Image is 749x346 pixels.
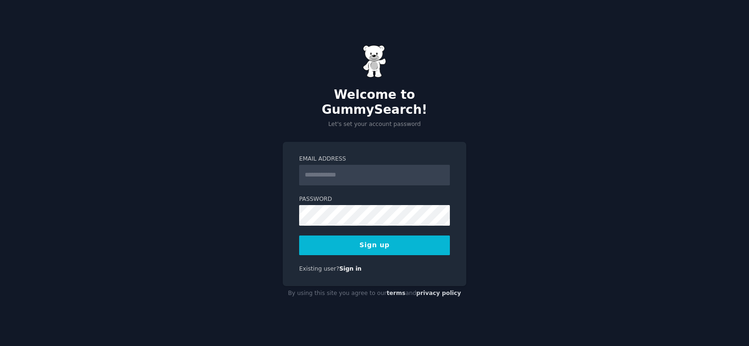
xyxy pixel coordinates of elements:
label: Password [299,195,450,204]
a: privacy policy [416,290,461,296]
img: Gummy Bear [363,45,386,78]
button: Sign up [299,236,450,255]
label: Email Address [299,155,450,163]
h2: Welcome to GummySearch! [283,88,466,117]
span: Existing user? [299,265,339,272]
p: Let's set your account password [283,120,466,129]
a: terms [387,290,405,296]
a: Sign in [339,265,362,272]
div: By using this site you agree to our and [283,286,466,301]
